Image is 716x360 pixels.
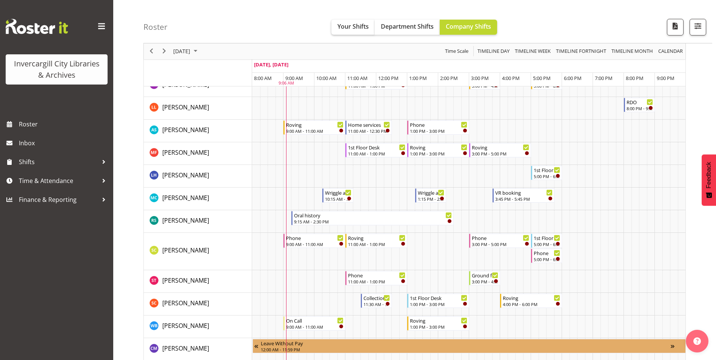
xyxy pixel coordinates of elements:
[409,75,427,82] span: 1:00 PM
[144,233,252,270] td: Samuel Carter resource
[534,256,560,262] div: 5:00 PM - 6:00 PM
[144,210,252,233] td: Rosie Stather resource
[19,156,98,168] span: Shifts
[19,194,98,205] span: Finance & Reporting
[283,234,345,248] div: Samuel Carter"s event - Phone Begin From Monday, October 6, 2025 at 9:00:00 AM GMT+13:00 Ends At ...
[375,20,440,35] button: Department Shifts
[286,128,343,134] div: 9:00 AM - 11:00 AM
[348,128,390,134] div: 11:00 AM - 12:30 PM
[564,75,582,82] span: 6:00 PM
[286,241,343,247] div: 9:00 AM - 11:00 AM
[162,246,209,254] span: [PERSON_NAME]
[254,75,272,82] span: 8:00 AM
[253,339,686,353] div: Chamique Mamolo"s event - Leave Without Pay Begin From Monday, October 6, 2025 at 12:00:00 AM GMT...
[534,173,560,179] div: 5:00 PM - 6:00 PM
[347,75,368,82] span: 11:00 AM
[702,154,716,206] button: Feedback - Show survey
[162,103,209,111] span: [PERSON_NAME]
[472,241,529,247] div: 3:00 PM - 5:00 PM
[363,301,390,307] div: 11:30 AM - 12:30 PM
[627,105,653,111] div: 8:00 PM - 9:00 PM
[144,188,252,210] td: Michelle Cunningham resource
[410,151,467,157] div: 1:00 PM - 3:00 PM
[146,47,157,56] button: Previous
[410,317,467,324] div: Roving
[254,61,288,68] span: [DATE], [DATE]
[316,75,337,82] span: 10:00 AM
[162,148,209,157] span: [PERSON_NAME]
[534,249,560,257] div: Phone
[361,294,392,308] div: Serena Casey"s event - Collections Begin From Monday, October 6, 2025 at 11:30:00 AM GMT+13:00 En...
[469,143,531,157] div: Marianne Foster"s event - Roving Begin From Monday, October 6, 2025 at 3:00:00 PM GMT+13:00 Ends ...
[500,294,562,308] div: Serena Casey"s event - Roving Begin From Monday, October 6, 2025 at 4:00:00 PM GMT+13:00 Ends At ...
[410,121,467,128] div: Phone
[162,171,209,180] a: [PERSON_NAME]
[172,47,201,56] button: October 2025
[162,344,209,353] a: [PERSON_NAME]
[345,120,392,135] div: Mandy Stenton"s event - Home services Begin From Monday, October 6, 2025 at 11:00:00 AM GMT+13:00...
[286,324,343,330] div: 9:00 AM - 11:00 AM
[162,80,209,89] span: [PERSON_NAME]
[279,80,294,87] div: 9:06 AM
[283,316,345,331] div: Willem Burger"s event - On Call Begin From Monday, October 6, 2025 at 9:00:00 AM GMT+13:00 Ends A...
[144,165,252,188] td: Marion Hawkes resource
[534,166,560,174] div: 1st Floor Desk
[444,47,469,56] span: Time Scale
[410,324,467,330] div: 1:00 PM - 3:00 PM
[407,143,469,157] div: Marianne Foster"s event - Roving Begin From Monday, October 6, 2025 at 1:00:00 PM GMT+13:00 Ends ...
[162,171,209,179] span: [PERSON_NAME]
[144,315,252,338] td: Willem Burger resource
[407,316,469,331] div: Willem Burger"s event - Roving Begin From Monday, October 6, 2025 at 1:00:00 PM GMT+13:00 Ends At...
[162,216,209,225] span: [PERSON_NAME]
[533,75,551,82] span: 5:00 PM
[162,193,209,202] a: [PERSON_NAME]
[348,234,405,242] div: Roving
[171,43,202,59] div: October 6, 2025
[348,278,405,285] div: 11:00 AM - 1:00 PM
[469,271,500,285] div: Saniya Thompson"s event - Ground floor Help Desk Begin From Monday, October 6, 2025 at 3:00:00 PM...
[418,189,444,196] div: Wriggle and Rhyme
[503,294,560,302] div: Roving
[495,189,553,196] div: VR booking
[286,234,343,242] div: Phone
[693,337,701,345] img: help-xxl-2.png
[162,276,209,285] a: [PERSON_NAME]
[162,299,209,307] span: [PERSON_NAME]
[446,22,491,31] span: Company Shifts
[345,143,407,157] div: Marianne Foster"s event - 1st Floor Desk Begin From Monday, October 6, 2025 at 11:00:00 AM GMT+13...
[493,188,554,203] div: Michelle Cunningham"s event - VR booking Begin From Monday, October 6, 2025 at 3:45:00 PM GMT+13:...
[469,234,531,248] div: Samuel Carter"s event - Phone Begin From Monday, October 6, 2025 at 3:00:00 PM GMT+13:00 Ends At ...
[162,194,209,202] span: [PERSON_NAME]
[19,118,109,130] span: Roster
[472,234,529,242] div: Phone
[555,47,608,56] button: Fortnight
[144,142,252,165] td: Marianne Foster resource
[13,58,100,81] div: Invercargill City Libraries & Archives
[503,301,560,307] div: 4:00 PM - 6:00 PM
[477,47,510,56] span: Timeline Day
[705,162,712,188] span: Feedback
[531,249,562,263] div: Samuel Carter"s event - Phone Begin From Monday, October 6, 2025 at 5:00:00 PM GMT+13:00 Ends At ...
[690,19,706,35] button: Filter Shifts
[410,294,467,302] div: 1st Floor Desk
[657,47,684,56] button: Month
[627,98,653,106] div: RDO
[261,339,671,347] div: Leave Without Pay
[6,19,68,34] img: Rosterit website logo
[325,196,351,202] div: 10:15 AM - 11:15 AM
[407,294,469,308] div: Serena Casey"s event - 1st Floor Desk Begin From Monday, October 6, 2025 at 1:00:00 PM GMT+13:00 ...
[294,218,452,225] div: 9:15 AM - 2:30 PM
[162,322,209,330] span: [PERSON_NAME]
[19,137,109,149] span: Inbox
[410,128,467,134] div: 1:00 PM - 3:00 PM
[291,211,454,225] div: Rosie Stather"s event - Oral history Begin From Monday, October 6, 2025 at 9:15:00 AM GMT+13:00 E...
[495,196,553,202] div: 3:45 PM - 5:45 PM
[261,346,671,352] div: 12:00 AM - 11:59 PM
[626,75,644,82] span: 8:00 PM
[144,270,252,293] td: Saniya Thompson resource
[531,166,562,180] div: Marion Hawkes"s event - 1st Floor Desk Begin From Monday, October 6, 2025 at 5:00:00 PM GMT+13:00...
[322,188,353,203] div: Michelle Cunningham"s event - Wriggle and Rhyme Begin From Monday, October 6, 2025 at 10:15:00 AM...
[415,188,446,203] div: Michelle Cunningham"s event - Wriggle and Rhyme Begin From Monday, October 6, 2025 at 1:15:00 PM ...
[440,75,458,82] span: 2:00 PM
